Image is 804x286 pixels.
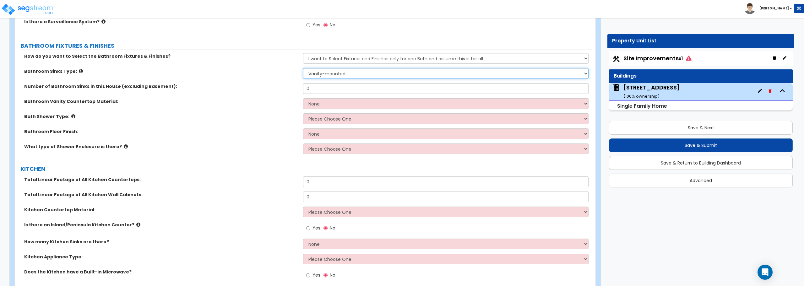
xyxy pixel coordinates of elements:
div: Property Unit List [612,37,790,45]
label: KITCHEN [20,165,592,173]
img: logo_pro_r.png [1,3,54,16]
img: avatar.png [744,3,755,14]
label: Bathroom Floor Finish: [24,128,298,135]
label: Total Linear Footage of All Kitchen Countertops: [24,176,298,183]
b: [PERSON_NAME] [759,6,789,11]
span: No [330,225,335,231]
label: Kitchen Appliance Type: [24,254,298,260]
label: Bath Shower Type: [24,113,298,120]
span: No [330,22,335,28]
i: click for more info! [136,222,140,227]
small: Single Family Home [617,102,667,110]
button: Save & Submit [609,138,793,152]
span: Yes [312,225,320,231]
label: How do you want to Select the Bathroom Fixtures & Finishes? [24,53,298,59]
label: Bathroom Vanity Countertop Material: [24,98,298,105]
input: Yes [306,272,310,279]
input: No [323,225,328,232]
label: Bathroom Sinks Type: [24,68,298,74]
i: click for more info! [124,144,128,149]
span: Yes [312,272,320,278]
i: click for more info! [79,69,83,73]
input: No [323,22,328,29]
label: BATHROOM FIXTURES & FINISHES [20,42,592,50]
span: No [330,272,335,278]
input: Yes [306,225,310,232]
div: Open Intercom Messenger [758,265,773,280]
button: Advanced [609,174,793,187]
input: Yes [306,22,310,29]
i: click for more info! [71,114,75,119]
label: Does the Kitchen have a Built-in Microwave? [24,269,298,275]
img: building.svg [612,84,620,92]
label: Number of Bathroom Sinks in this House (excluding Basement): [24,83,298,89]
span: 11863 State Hwy 13 unit 105 [612,84,680,100]
img: Construction.png [612,55,620,63]
small: x1 [679,55,683,62]
label: Kitchen Countertop Material: [24,207,298,213]
label: Is there a Surveillance System? [24,19,298,25]
div: Buildings [614,73,788,80]
button: Save & Return to Building Dashboard [609,156,793,170]
button: Save & Next [609,121,793,135]
label: Total Linear Footage of All Kitchen Wall Cabinets: [24,192,298,198]
label: Is there an Island/Peninsula Kitchen Counter? [24,222,298,228]
label: How many Kitchen Sinks are there? [24,239,298,245]
input: No [323,272,328,279]
span: Yes [312,22,320,28]
span: Site Improvements [623,54,692,62]
label: What type of Shower Enclosure is there? [24,143,298,150]
small: ( 100 % ownership) [623,93,660,99]
div: [STREET_ADDRESS] [623,84,680,100]
i: click for more info! [101,19,106,24]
